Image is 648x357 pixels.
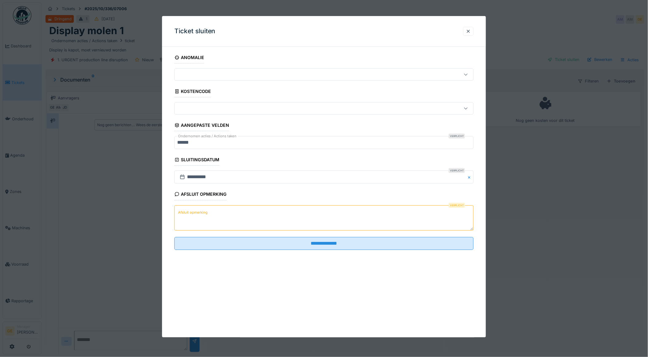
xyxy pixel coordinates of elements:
[177,209,209,216] label: Afsluit opmerking
[449,134,465,139] div: Verplicht
[174,53,205,63] div: Anomalie
[174,87,211,97] div: Kostencode
[174,190,227,200] div: Afsluit opmerking
[449,203,465,208] div: Verplicht
[174,155,220,166] div: Sluitingsdatum
[467,171,474,184] button: Close
[174,121,229,131] div: Aangepaste velden
[449,168,465,173] div: Verplicht
[174,27,216,35] h3: Ticket sluiten
[177,134,238,139] label: Ondernomen acties / Actions taken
